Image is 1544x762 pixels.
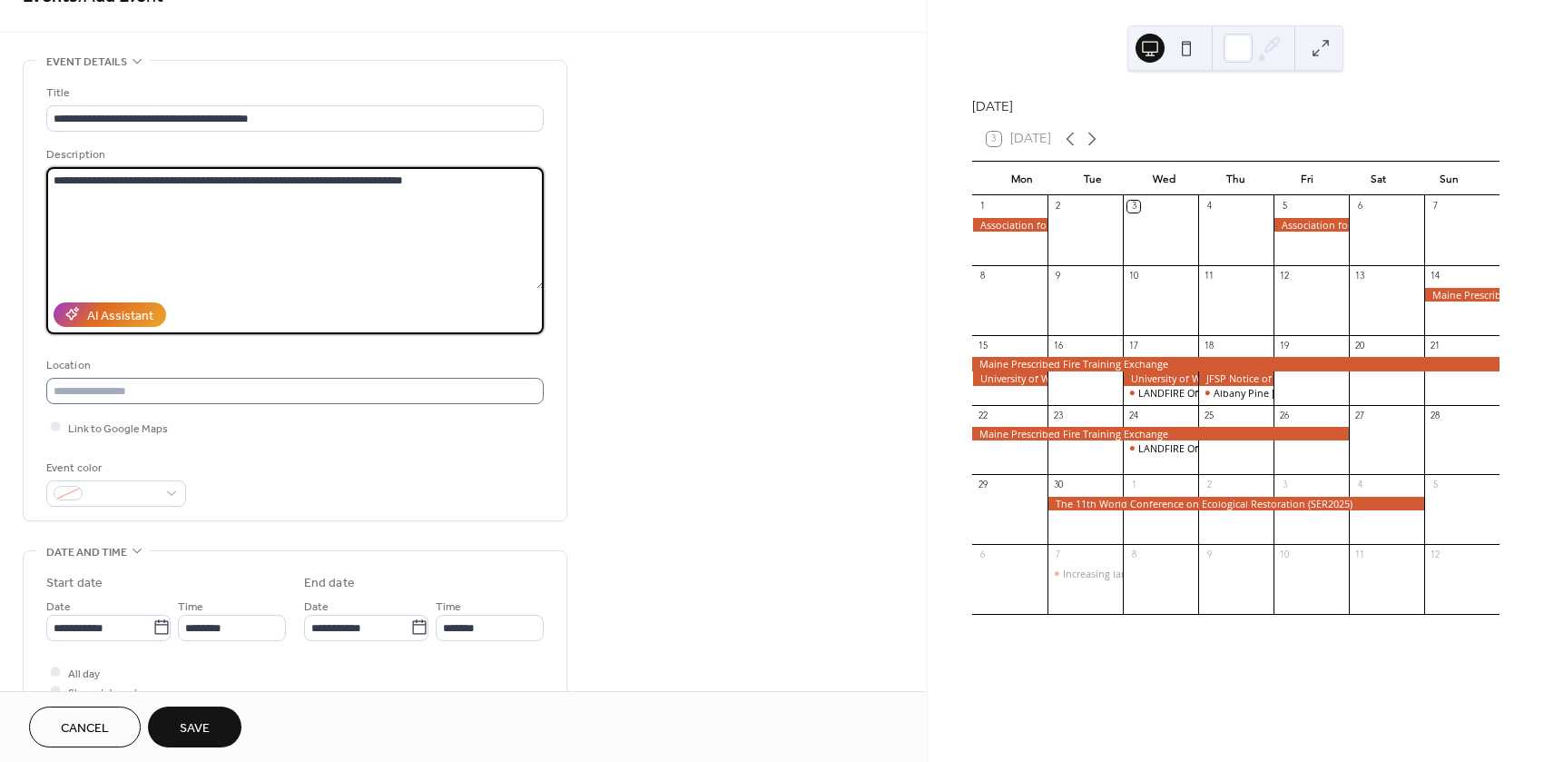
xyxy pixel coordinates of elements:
div: 7 [1429,201,1441,213]
div: 20 [1353,340,1366,352]
div: Tue [1057,162,1128,196]
div: 12 [1429,549,1441,562]
div: Sat [1342,162,1413,196]
div: Increasing large wildfires and wood cover fuels in the [GEOGRAPHIC_DATA] [1063,567,1411,580]
div: 2 [1052,201,1065,213]
div: 19 [1278,340,1291,352]
div: Maine Prescribed Fire Training Exchange [972,427,1349,440]
div: Association for Fire Ecology - Wildland Fire Professional Certification Program Applications Due [972,218,1047,232]
div: 6 [977,549,989,562]
span: Date [46,597,71,616]
span: Link to Google Maps [68,419,168,438]
div: 22 [977,410,989,422]
div: 3 [1127,201,1140,213]
div: 8 [977,270,989,282]
div: 18 [1203,340,1215,352]
div: 9 [1052,270,1065,282]
div: 1 [977,201,989,213]
span: All day [68,664,100,683]
div: 27 [1353,410,1366,422]
span: Save [180,719,210,738]
div: University of Wisconsin Stevens Point: Applied Ecological Silviculture Irregular Shelterwood [972,371,1047,385]
div: 26 [1278,410,1291,422]
span: Time [436,597,461,616]
div: 11 [1353,549,1366,562]
span: Event details [46,53,127,72]
div: 2 [1203,480,1215,492]
div: 4 [1353,480,1366,492]
div: Fri [1272,162,1342,196]
div: The 11th World Conference on Ecological Restoration (SER2025) [1047,497,1424,510]
div: Wed [1129,162,1200,196]
div: University of Wisconsin Stevens Point Applied Ecological Silviculture Northern Highland Irregular... [1123,371,1198,385]
div: 11 [1203,270,1215,282]
div: Mon [987,162,1057,196]
div: Albany Pine Bush Preserve Science Lecture Series - Avian Response to the Management and Restorati... [1198,386,1274,400]
div: 10 [1127,270,1140,282]
div: 17 [1127,340,1140,352]
div: Thu [1200,162,1271,196]
div: Description [46,145,540,164]
div: 14 [1429,270,1441,282]
div: 16 [1052,340,1065,352]
div: AI Assistant [87,306,153,325]
div: 25 [1203,410,1215,422]
div: [DATE] [972,97,1500,117]
button: Cancel [29,707,141,747]
div: 29 [977,480,989,492]
div: 21 [1429,340,1441,352]
div: 24 [1127,410,1140,422]
div: End date [304,574,355,593]
button: AI Assistant [54,302,166,327]
div: 3 [1278,480,1291,492]
div: 9 [1203,549,1215,562]
div: Event color [46,459,182,478]
div: JFSP Notice of Funding Opportunity Due [1198,371,1274,385]
span: Date [304,597,329,616]
div: Location [46,356,540,375]
div: LANDFIRE Office Hour: IFTDSS & LANDFIRE [1123,441,1198,455]
div: Association for Fire Ecology - Award Nominations Due Date [1274,218,1349,232]
div: 15 [977,340,989,352]
div: Title [46,84,540,103]
div: Maine Prescribed Fire Training Exchange [1424,288,1500,302]
div: 10 [1278,549,1291,562]
div: 1 [1127,480,1140,492]
div: 4 [1203,201,1215,213]
div: Sun [1414,162,1485,196]
div: Start date [46,574,103,593]
div: 13 [1353,270,1366,282]
span: Cancel [61,719,109,738]
div: 12 [1278,270,1291,282]
div: 30 [1052,480,1065,492]
span: Time [178,597,203,616]
div: 5 [1429,480,1441,492]
div: 7 [1052,549,1065,562]
button: Save [148,707,241,747]
div: LANDFIRE Office Hour: (Special Bonus Office Hour) : Fuel Treatments in Sagebrush and Other Semiar... [1123,386,1198,400]
div: 6 [1353,201,1366,213]
span: Show date only [68,683,143,702]
div: 28 [1429,410,1441,422]
div: 23 [1052,410,1065,422]
div: 8 [1127,549,1140,562]
div: Increasing large wildfires and wood cover fuels in the Eastern U.S. [1047,567,1123,580]
div: 5 [1278,201,1291,213]
span: Date and time [46,543,127,562]
div: LANDFIRE Office Hour: IFTDSS & LANDFIRE [1138,441,1336,455]
div: Maine Prescribed Fire Training Exchange [972,357,1500,371]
